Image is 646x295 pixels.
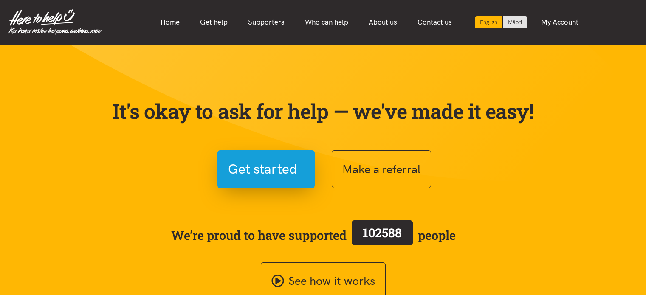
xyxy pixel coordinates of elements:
[503,16,527,28] a: Switch to Te Reo Māori
[475,16,528,28] div: Language toggle
[150,13,190,31] a: Home
[475,16,503,28] div: Current language
[531,13,589,31] a: My Account
[347,219,418,252] a: 102588
[217,150,315,188] button: Get started
[407,13,462,31] a: Contact us
[363,225,402,241] span: 102588
[295,13,358,31] a: Who can help
[358,13,407,31] a: About us
[332,150,431,188] button: Make a referral
[228,158,297,180] span: Get started
[190,13,238,31] a: Get help
[171,219,456,252] span: We’re proud to have supported people
[111,99,536,124] p: It's okay to ask for help — we've made it easy!
[238,13,295,31] a: Supporters
[8,9,102,35] img: Home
